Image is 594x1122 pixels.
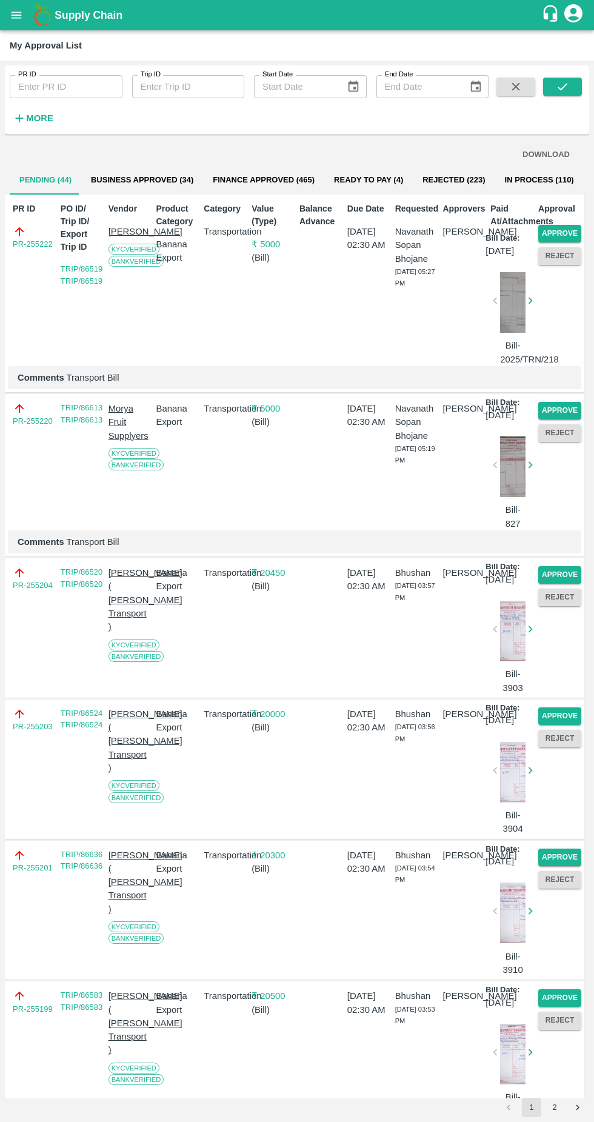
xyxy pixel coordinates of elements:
a: TRIP/86636 TRIP/86636 [61,850,102,871]
input: Enter Trip ID [132,75,245,98]
label: Start Date [262,70,293,79]
button: Go to next page [568,1098,587,1117]
img: logo [30,3,55,27]
span: [DATE] 05:19 PM [395,445,435,464]
p: ₹ 20300 [252,849,295,862]
p: Category [204,202,247,215]
p: Transportation [204,849,247,862]
p: [PERSON_NAME] [442,225,486,238]
button: Pending (44) [10,165,81,195]
button: Approve [538,989,581,1007]
button: Approve [538,707,581,725]
span: [DATE] 05:27 PM [395,268,435,287]
p: ( Bill ) [252,862,295,875]
p: [DATE] 02:30 AM [347,849,390,876]
p: [PERSON_NAME] [442,402,486,415]
button: DOWNLOAD [518,144,575,165]
span: Bank Verified [108,1074,164,1085]
button: Reject [538,871,581,889]
p: ₹ 20000 [252,707,295,721]
p: [DATE] 02:30 AM [347,989,390,1017]
button: Rejected (223) [413,165,495,195]
div: account of current user [562,2,584,28]
button: Reject [538,730,581,747]
button: Go to page 2 [545,1098,564,1117]
button: Approve [538,402,581,419]
p: [DATE] 02:30 AM [347,566,390,593]
button: In Process (110) [495,165,584,195]
span: Bank Verified [108,256,164,267]
div: My Approval List [10,38,82,53]
p: Bill Date: [486,397,519,409]
p: Paid At/Attachments [490,202,533,228]
p: [PERSON_NAME] [442,707,486,721]
p: Approval [538,202,581,215]
p: Bill Date: [486,984,519,996]
p: Bill-3904 [500,809,526,836]
p: Bill-2025/TRN/218 [500,339,526,366]
p: [DATE] [486,713,514,727]
a: PR-255222 [13,238,53,250]
p: ₹ 5000 [252,238,295,251]
label: Trip ID [141,70,161,79]
strong: More [26,113,53,123]
span: Bank Verified [108,792,164,803]
p: ( Bill ) [252,721,295,734]
p: Bill-3908 [500,1090,526,1118]
span: KYC Verified [108,639,159,650]
p: PR ID [13,202,56,215]
span: Bank Verified [108,933,164,944]
input: Enter PR ID [10,75,122,98]
p: [PERSON_NAME] [442,989,486,1003]
p: [DATE] [486,409,514,422]
p: Navanath Sopan Bhojane [395,402,438,442]
p: [DATE] [486,855,514,868]
p: [PERSON_NAME] [108,225,152,238]
p: ₹ 20450 [252,566,295,579]
button: Business Approved (34) [81,165,203,195]
a: PR-255204 [13,579,53,592]
p: Transportation [204,989,247,1003]
button: Choose date [342,75,365,98]
p: Transportation [204,566,247,579]
span: KYC Verified [108,1063,159,1074]
nav: pagination navigation [497,1098,589,1117]
p: Bill-3910 [500,950,526,977]
p: Approvers [442,202,486,215]
a: PR-255220 [13,415,53,427]
button: page 1 [522,1098,541,1117]
p: [PERSON_NAME] ( [PERSON_NAME] Transport ) [108,707,152,775]
p: Transportation [204,225,247,238]
div: customer-support [541,4,562,26]
a: PR-255199 [13,1003,53,1015]
p: Bhushan [395,849,438,862]
p: Transportation [204,402,247,415]
p: [PERSON_NAME] [442,566,486,579]
p: ( Bill ) [252,579,295,593]
span: [DATE] 03:54 PM [395,864,435,884]
button: Approve [538,849,581,866]
span: KYC Verified [108,448,159,459]
p: Transport Bill [18,371,572,384]
p: PO ID/ Trip ID/ Export Trip ID [61,202,104,253]
p: [DATE] 02:30 AM [347,402,390,429]
a: Supply Chain [55,7,541,24]
p: [PERSON_NAME] [442,849,486,862]
p: [DATE] [486,244,514,258]
p: [DATE] [486,573,514,586]
p: Banana Export [156,402,199,429]
p: Banana Export [156,566,199,593]
a: PR-255203 [13,721,53,733]
span: [DATE] 03:53 PM [395,1006,435,1025]
p: [DATE] 02:30 AM [347,707,390,735]
b: Supply Chain [55,9,122,21]
p: Transportation [204,707,247,721]
button: Reject [538,589,581,606]
p: Bhushan [395,566,438,579]
p: [PERSON_NAME] ( [PERSON_NAME] Transport ) [108,989,152,1057]
p: Due Date [347,202,390,215]
b: Comments [18,537,64,547]
button: open drawer [2,1,30,29]
p: Bhushan [395,707,438,721]
p: [PERSON_NAME] ( [PERSON_NAME] Transport ) [108,849,152,916]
